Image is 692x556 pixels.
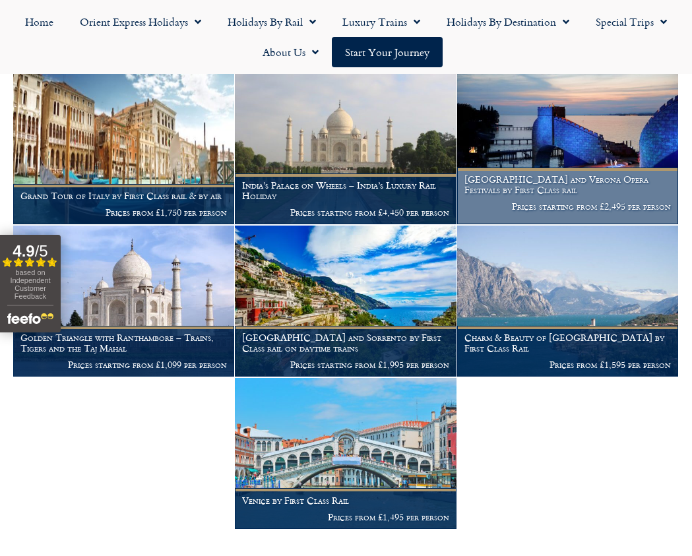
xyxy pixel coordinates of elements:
[249,37,332,67] a: About Us
[214,7,329,37] a: Holidays by Rail
[20,191,227,201] h1: Grand Tour of Italy by First Class rail & by air
[242,359,449,370] p: Prices starting from £1,995 per person
[13,74,235,226] a: Grand Tour of Italy by First Class rail & by air Prices from £1,750 per person
[235,74,456,226] a: India’s Palace on Wheels – India’s Luxury Rail Holiday Prices starting from £4,450 per person
[242,180,449,201] h1: India’s Palace on Wheels – India’s Luxury Rail Holiday
[457,74,679,226] a: [GEOGRAPHIC_DATA] and Verona Opera Festivals by First Class rail Prices starting from £2,495 per ...
[464,359,671,370] p: Prices from £1,595 per person
[235,226,456,377] a: [GEOGRAPHIC_DATA] and Sorrento by First Class rail on daytime trains Prices starting from £1,995 ...
[464,174,671,195] h1: [GEOGRAPHIC_DATA] and Verona Opera Festivals by First Class rail
[582,7,680,37] a: Special Trips
[12,7,67,37] a: Home
[235,378,456,530] a: Venice by First Class Rail Prices from £1,495 per person
[67,7,214,37] a: Orient Express Holidays
[242,495,449,506] h1: Venice by First Class Rail
[457,226,679,377] a: Charm & Beauty of [GEOGRAPHIC_DATA] by First Class Rail Prices from £1,595 per person
[242,332,449,354] h1: [GEOGRAPHIC_DATA] and Sorrento by First Class rail on daytime trains
[13,74,234,225] img: Thinking of a rail holiday to Venice
[433,7,582,37] a: Holidays by Destination
[13,226,235,377] a: Golden Triangle with Ranthambore – Trains, Tigers and the Taj Mahal Prices starting from £1,099 p...
[7,7,685,67] nav: Menu
[20,332,227,354] h1: Golden Triangle with Ranthambore – Trains, Tigers and the Taj Mahal
[332,37,443,67] a: Start your Journey
[329,7,433,37] a: Luxury Trains
[242,207,449,218] p: Prices starting from £4,450 per person
[20,359,227,370] p: Prices starting from £1,099 per person
[242,512,449,522] p: Prices from £1,495 per person
[20,207,227,218] p: Prices from £1,750 per person
[464,332,671,354] h1: Charm & Beauty of [GEOGRAPHIC_DATA] by First Class Rail
[464,201,671,212] p: Prices starting from £2,495 per person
